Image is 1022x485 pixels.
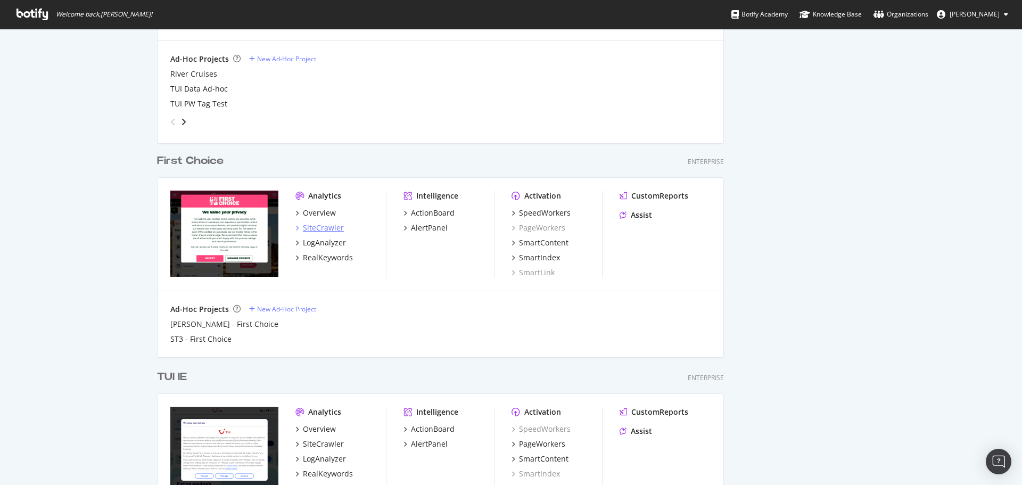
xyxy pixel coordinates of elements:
div: Overview [303,424,336,434]
a: SmartIndex [512,468,560,479]
a: SmartContent [512,237,568,248]
a: SiteCrawler [295,223,344,233]
a: ActionBoard [403,208,455,218]
div: Ad-Hoc Projects [170,304,229,315]
div: PageWorkers [519,439,565,449]
a: SmartContent [512,454,568,464]
div: New Ad-Hoc Project [257,54,316,63]
a: TUI Data Ad-hoc [170,84,228,94]
div: CustomReports [631,407,688,417]
a: RealKeywords [295,468,353,479]
a: ActionBoard [403,424,455,434]
a: SmartLink [512,267,555,278]
div: SiteCrawler [303,223,344,233]
div: Enterprise [688,373,724,382]
div: SmartContent [519,454,568,464]
a: CustomReports [620,407,688,417]
a: First Choice [157,153,228,169]
div: TUI IE [157,369,187,385]
a: TUI IE [157,369,191,385]
a: PageWorkers [512,439,565,449]
a: Assist [620,426,652,437]
div: angle-right [180,117,187,127]
div: SmartContent [519,237,568,248]
div: SiteCrawler [303,439,344,449]
a: SpeedWorkers [512,208,571,218]
div: Botify Academy [731,9,788,20]
a: River Cruises [170,69,217,79]
div: Intelligence [416,191,458,201]
div: First Choice [157,153,224,169]
div: Intelligence [416,407,458,417]
a: New Ad-Hoc Project [249,54,316,63]
div: Overview [303,208,336,218]
a: Overview [295,424,336,434]
div: Analytics [308,191,341,201]
div: ActionBoard [411,424,455,434]
div: New Ad-Hoc Project [257,305,316,314]
div: RealKeywords [303,252,353,263]
button: [PERSON_NAME] [928,6,1017,23]
span: Michael Boulter [950,10,1000,19]
div: Organizations [873,9,928,20]
div: ActionBoard [411,208,455,218]
span: Welcome back, [PERSON_NAME] ! [56,10,152,19]
a: AlertPanel [403,223,448,233]
div: Activation [524,191,561,201]
div: Analytics [308,407,341,417]
div: LogAnalyzer [303,454,346,464]
div: angle-left [166,113,180,130]
div: Activation [524,407,561,417]
div: LogAnalyzer [303,237,346,248]
a: SmartIndex [512,252,560,263]
a: ST3 - First Choice [170,334,232,344]
a: RealKeywords [295,252,353,263]
div: SmartIndex [519,252,560,263]
div: AlertPanel [411,439,448,449]
a: New Ad-Hoc Project [249,305,316,314]
div: CustomReports [631,191,688,201]
a: Overview [295,208,336,218]
a: PageWorkers [512,223,565,233]
a: Assist [620,210,652,220]
a: CustomReports [620,191,688,201]
div: Enterprise [688,157,724,166]
a: LogAnalyzer [295,454,346,464]
a: SpeedWorkers [512,424,571,434]
div: Knowledge Base [800,9,862,20]
div: RealKeywords [303,468,353,479]
a: SiteCrawler [295,439,344,449]
a: AlertPanel [403,439,448,449]
a: [PERSON_NAME] - First Choice [170,319,278,330]
div: Open Intercom Messenger [986,449,1011,474]
a: TUI PW Tag Test [170,98,227,109]
div: SpeedWorkers [519,208,571,218]
img: firstchoice.co.uk [170,191,278,277]
div: Ad-Hoc Projects [170,54,229,64]
div: Assist [631,426,652,437]
div: AlertPanel [411,223,448,233]
a: LogAnalyzer [295,237,346,248]
div: Assist [631,210,652,220]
